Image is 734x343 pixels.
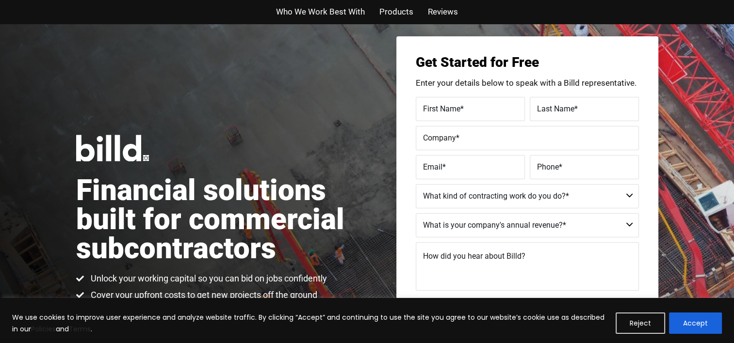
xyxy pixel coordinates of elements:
p: Enter your details below to speak with a Billd representative. [416,79,639,87]
a: Reviews [428,5,458,19]
span: Phone [537,162,559,171]
a: Products [379,5,413,19]
span: Company [423,133,456,142]
h1: Financial solutions built for commercial subcontractors [76,176,367,263]
button: Reject [616,312,665,334]
span: Unlock your working capital so you can bid on jobs confidently [88,273,327,284]
span: First Name [423,104,460,113]
p: We use cookies to improve user experience and analyze website traffic. By clicking “Accept” and c... [12,312,608,335]
h3: Get Started for Free [416,56,639,69]
span: How did you hear about Billd? [423,251,525,261]
a: Terms [69,324,91,334]
a: Policies [31,324,56,334]
a: Who We Work Best With [276,5,365,19]
span: Email [423,162,442,171]
button: Accept [669,312,722,334]
span: Last Name [537,104,574,113]
span: Cover your upfront costs to get new projects off the ground [88,289,317,301]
